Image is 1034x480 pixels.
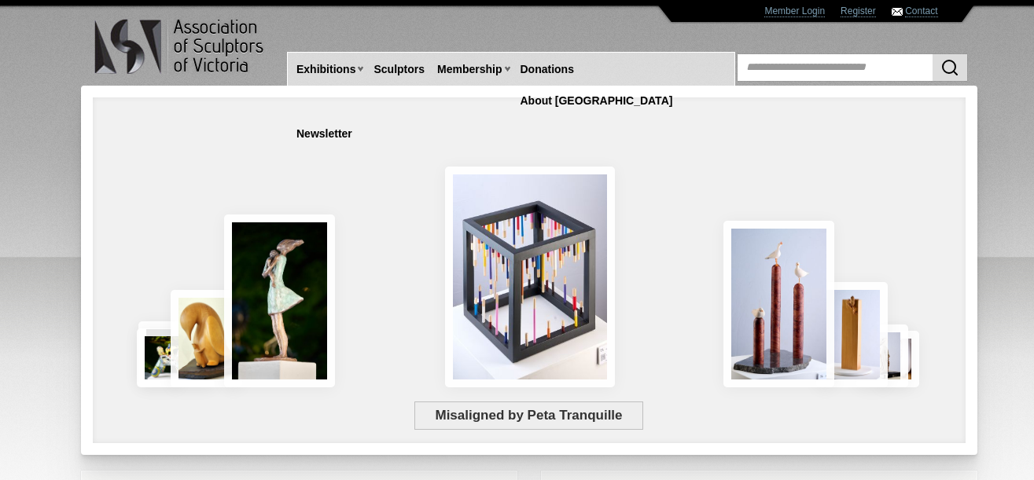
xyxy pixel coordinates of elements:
[290,119,359,148] a: Newsletter
[290,55,362,84] a: Exhibitions
[940,58,959,77] img: Search
[224,214,336,387] img: Connection
[514,86,679,115] a: About [GEOGRAPHIC_DATA]
[841,5,876,17] a: Register
[94,16,267,78] img: logo.png
[414,401,643,430] span: Misaligned by Peta Tranquille
[514,55,580,84] a: Donations
[905,5,937,17] a: Contact
[431,55,508,84] a: Membership
[723,221,834,387] img: Rising Tides
[764,5,825,17] a: Member Login
[816,282,888,387] img: Little Frog. Big Climb
[445,167,615,387] img: Misaligned
[892,8,903,16] img: Contact ASV
[367,55,431,84] a: Sculptors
